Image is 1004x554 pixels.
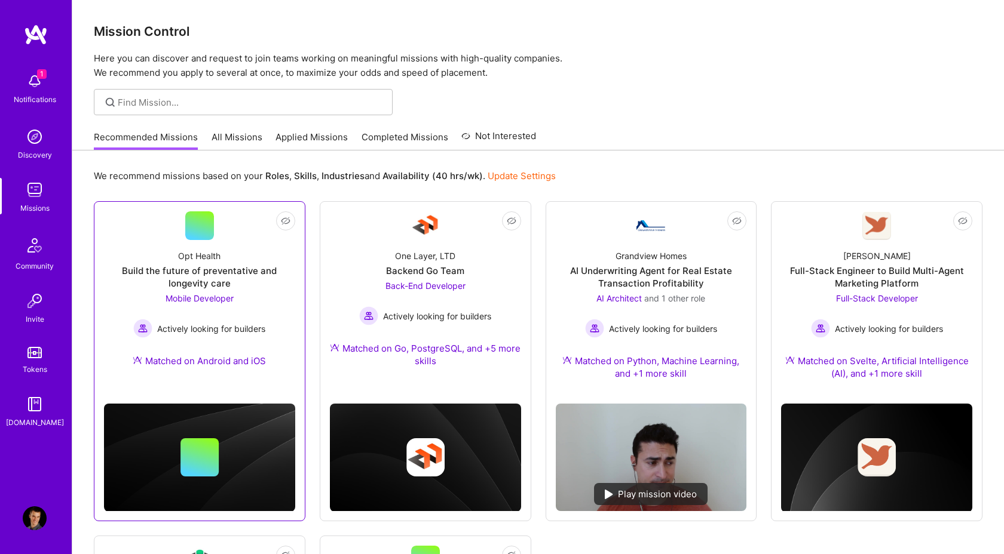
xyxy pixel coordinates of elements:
span: Back-End Developer [385,281,466,291]
div: Matched on Svelte, Artificial Intelligence (AI), and +1 more skill [781,355,972,380]
img: cover [781,404,972,512]
img: logo [24,24,48,45]
img: tokens [27,347,42,358]
img: Ateam Purple Icon [785,355,795,365]
img: Ateam Purple Icon [330,343,339,352]
a: Opt HealthBuild the future of preventative and longevity careMobile Developer Actively looking fo... [104,211,295,381]
div: Build the future of preventative and longevity care [104,264,295,290]
a: User Avatar [20,506,50,530]
span: Actively looking for builders [157,322,265,335]
h3: Mission Control [94,24,982,39]
span: Actively looking for builders [383,310,491,322]
img: Actively looking for builders [811,319,830,338]
i: icon EyeClosed [732,216,742,226]
div: [PERSON_NAME] [843,250,911,262]
div: Notifications [14,93,56,106]
a: Recommended Missions [94,131,198,150]
div: Community [16,260,54,272]
img: Community [20,231,49,260]
input: Find Mission... [118,96,384,109]
img: play [605,490,613,499]
span: Actively looking for builders [609,322,717,335]
img: Ateam Purple Icon [133,355,142,365]
div: Play mission video [594,483,708,505]
div: Opt Health [178,250,221,262]
a: All Missions [212,131,262,150]
div: AI Underwriting Agent for Real Estate Transaction Profitability [556,264,747,290]
div: [DOMAIN_NAME] [6,416,64,429]
i: icon EyeClosed [958,216,968,226]
a: Completed Missions [362,131,448,150]
b: Roles [265,170,289,181]
img: Actively looking for builders [133,319,152,338]
img: No Mission [556,404,747,511]
div: Matched on Android and iOS [133,355,266,367]
b: Availability (40 hrs/wk) [382,170,483,181]
img: Company Logo [862,212,891,240]
img: Invite [23,289,47,313]
a: Company LogoOne Layer, LTDBackend Go TeamBack-End Developer Actively looking for buildersActively... [330,211,521,381]
img: discovery [23,125,47,149]
img: User Avatar [23,506,47,530]
b: Skills [294,170,317,181]
img: guide book [23,392,47,416]
div: One Layer, LTD [395,250,455,262]
b: Industries [322,170,365,181]
i: icon SearchGrey [103,96,117,109]
p: Here you can discover and request to join teams working on meaningful missions with high-quality ... [94,51,982,80]
span: AI Architect [596,293,642,303]
a: Not Interested [461,129,536,150]
img: cover [330,404,521,512]
div: Matched on Python, Machine Learning, and +1 more skill [556,355,747,380]
a: Company Logo[PERSON_NAME]Full-Stack Engineer to Build Multi-Agent Marketing PlatformFull-Stack De... [781,211,972,394]
p: We recommend missions based on your , , and . [94,170,556,182]
a: Update Settings [488,170,556,181]
img: Company Logo [636,220,665,231]
span: Full-Stack Developer [836,293,918,303]
span: Actively looking for builders [835,322,943,335]
img: Company logo [406,438,445,476]
img: Actively looking for builders [359,306,378,325]
div: Missions [20,202,50,214]
img: Actively looking for builders [585,319,604,338]
i: icon EyeClosed [281,216,290,226]
a: Company LogoGrandview HomesAI Underwriting Agent for Real Estate Transaction ProfitabilityAI Arch... [556,211,747,394]
img: cover [104,404,295,512]
div: Invite [26,313,44,325]
div: Backend Go Team [386,264,464,277]
span: and 1 other role [644,293,705,303]
span: 1 [37,69,47,79]
img: Company logo [858,438,896,476]
img: bell [23,69,47,93]
span: Mobile Developer [166,293,234,303]
i: icon EyeClosed [507,216,516,226]
div: Grandview Homes [616,250,687,262]
img: teamwork [23,178,47,202]
a: Applied Missions [276,131,348,150]
div: Tokens [23,363,47,376]
img: Company Logo [411,211,440,240]
img: Ateam Purple Icon [562,355,572,365]
div: Matched on Go, PostgreSQL, and +5 more skills [330,342,521,367]
div: Full-Stack Engineer to Build Multi-Agent Marketing Platform [781,264,972,290]
div: Discovery [18,149,52,161]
